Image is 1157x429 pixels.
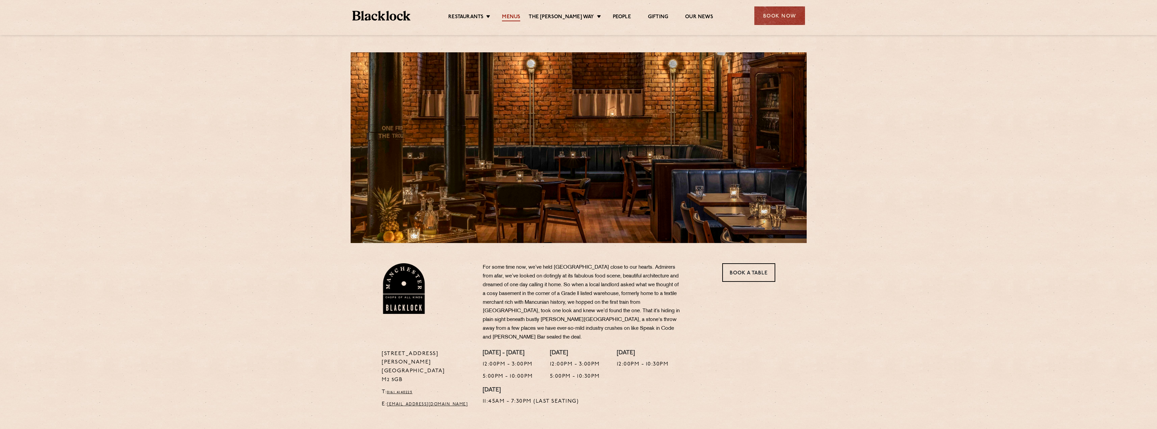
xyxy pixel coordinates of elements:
p: 5:00pm - 10:30pm [550,372,600,381]
p: For some time now, we’ve held [GEOGRAPHIC_DATA] close to our hearts. Admirers from afar, we’ve lo... [483,263,682,342]
p: 5:00pm - 10:00pm [483,372,533,381]
a: Gifting [648,14,668,21]
p: [STREET_ADDRESS][PERSON_NAME] [GEOGRAPHIC_DATA] M2 5GB [382,350,473,385]
p: 12:00pm - 10:30pm [617,360,669,369]
a: 0161 4140225 [387,390,412,394]
h4: [DATE] [617,350,669,357]
a: People [613,14,631,21]
a: Our News [685,14,713,21]
a: Menus [502,14,520,21]
a: [EMAIL_ADDRESS][DOMAIN_NAME] [387,402,468,406]
p: 12:00pm - 3:00pm [550,360,600,369]
a: Book a Table [722,263,775,282]
p: 12:00pm - 3:00pm [483,360,533,369]
a: The [PERSON_NAME] Way [529,14,594,21]
img: BL_Textured_Logo-footer-cropped.svg [352,11,411,21]
h4: [DATE] - [DATE] [483,350,533,357]
h4: [DATE] [483,387,579,394]
p: E: [382,400,473,409]
img: BL_Manchester_Logo-bleed.png [382,263,426,314]
p: T: [382,388,473,397]
p: 11:45am - 7:30pm (Last Seating) [483,397,579,406]
div: Book Now [754,6,805,25]
a: Restaurants [448,14,483,21]
h4: [DATE] [550,350,600,357]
